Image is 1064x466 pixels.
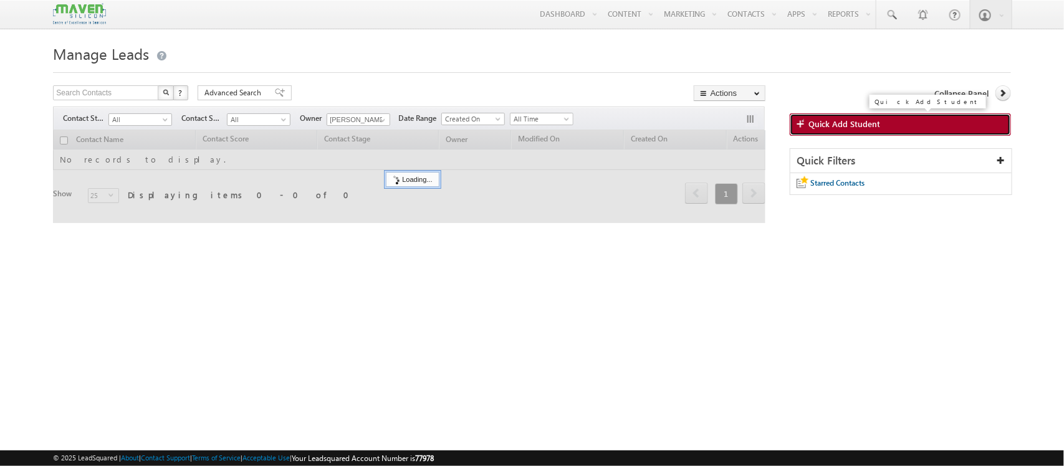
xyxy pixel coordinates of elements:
a: Acceptable Use [242,454,290,462]
span: Collapse Panel [935,88,989,99]
a: All [227,113,290,126]
span: Starred Contacts [810,178,865,188]
img: Search [163,89,169,95]
div: Quick Add Student [875,98,981,105]
span: Quick Add Student [808,118,880,130]
a: Quick Add Student [790,113,1011,136]
a: Terms of Service [192,454,241,462]
span: Contact Stage [63,113,108,124]
div: Quick Filters [790,149,1012,173]
span: Advanced Search [204,87,265,98]
input: Type to Search [327,113,390,126]
span: All [228,114,287,125]
a: Contact Support [141,454,190,462]
img: Custom Logo [53,3,105,25]
div: Loading... [386,172,439,187]
a: Created On [441,113,505,125]
span: All Time [510,113,570,125]
span: Date Range [398,113,441,124]
span: ? [178,87,184,98]
a: All Time [510,113,573,125]
a: Show All Items [373,114,389,126]
button: ? [173,85,188,100]
span: Manage Leads [53,44,149,64]
span: Owner [300,113,327,124]
a: All [108,113,172,126]
span: © 2025 LeadSquared | | | | | [53,452,434,464]
span: Your Leadsquared Account Number is [292,454,434,463]
span: Contact Source [181,113,227,124]
a: About [121,454,139,462]
button: Actions [694,85,765,101]
span: All [109,114,168,125]
span: Created On [442,113,501,125]
span: 77978 [415,454,434,463]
